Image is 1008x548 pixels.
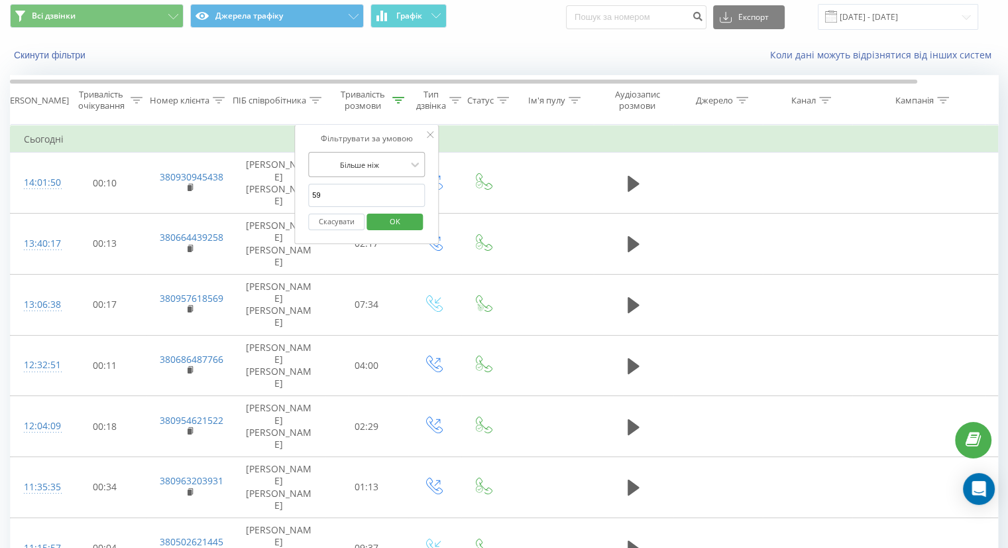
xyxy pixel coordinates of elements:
[233,214,325,275] td: [PERSON_NAME] [PERSON_NAME]
[10,49,92,61] button: Скинути фільтри
[64,274,146,335] td: 00:17
[467,95,494,106] div: Статус
[233,335,325,396] td: [PERSON_NAME] [PERSON_NAME]
[325,335,408,396] td: 04:00
[370,4,447,28] button: Графік
[233,153,325,214] td: [PERSON_NAME] [PERSON_NAME]
[24,231,50,257] div: 13:40:17
[160,292,223,305] a: 380957618569
[64,396,146,457] td: 00:18
[713,5,785,29] button: Експорт
[64,335,146,396] td: 00:11
[64,214,146,275] td: 00:13
[325,274,408,335] td: 07:34
[160,353,223,366] a: 380686487766
[24,413,50,439] div: 12:04:09
[791,95,816,106] div: Канал
[308,214,364,230] button: Скасувати
[325,457,408,518] td: 01:13
[64,153,146,214] td: 00:10
[24,352,50,378] div: 12:32:51
[696,95,733,106] div: Джерело
[10,4,184,28] button: Всі дзвінки
[75,89,127,111] div: Тривалість очікування
[416,89,446,111] div: Тип дзвінка
[150,95,209,106] div: Номер клієнта
[566,5,706,29] input: Пошук за номером
[160,231,223,243] a: 380664439258
[308,132,425,145] div: Фільтрувати за умовою
[190,4,364,28] button: Джерела трафіку
[160,474,223,487] a: 380963203931
[233,95,306,106] div: ПІБ співробітника
[233,396,325,457] td: [PERSON_NAME] [PERSON_NAME]
[24,170,50,196] div: 14:01:50
[160,171,223,183] a: 380930945438
[233,457,325,518] td: [PERSON_NAME] [PERSON_NAME]
[325,396,408,457] td: 02:29
[396,11,422,21] span: Графік
[366,214,423,230] button: OK
[233,274,325,335] td: [PERSON_NAME] [PERSON_NAME]
[32,11,76,21] span: Всі дзвінки
[160,414,223,427] a: 380954621522
[160,535,223,548] a: 380502621445
[963,473,995,505] div: Open Intercom Messenger
[308,184,425,207] input: 00:00
[337,89,389,111] div: Тривалість розмови
[605,89,669,111] div: Аудіозапис розмови
[64,457,146,518] td: 00:34
[528,95,565,106] div: Ім'я пулу
[770,48,998,61] a: Коли дані можуть відрізнятися вiд інших систем
[2,95,69,106] div: [PERSON_NAME]
[24,474,50,500] div: 11:35:35
[24,292,50,318] div: 13:06:38
[895,95,934,106] div: Кампанія
[376,211,414,232] span: OK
